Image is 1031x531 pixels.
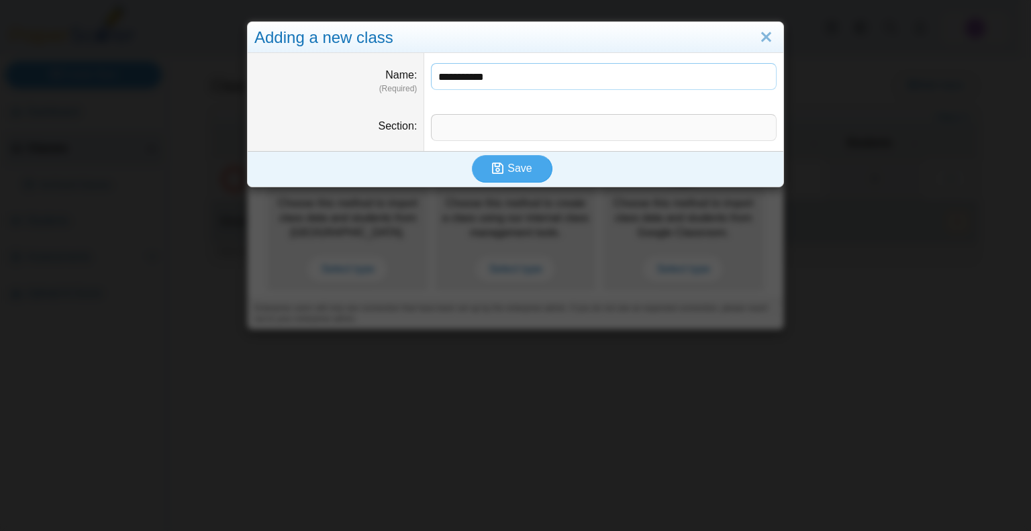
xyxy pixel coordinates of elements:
label: Name [385,69,417,81]
a: Close [756,26,777,49]
label: Section [379,120,418,132]
button: Save [472,155,552,182]
dfn: (Required) [254,83,417,95]
div: Adding a new class [248,22,783,54]
span: Save [507,162,532,174]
